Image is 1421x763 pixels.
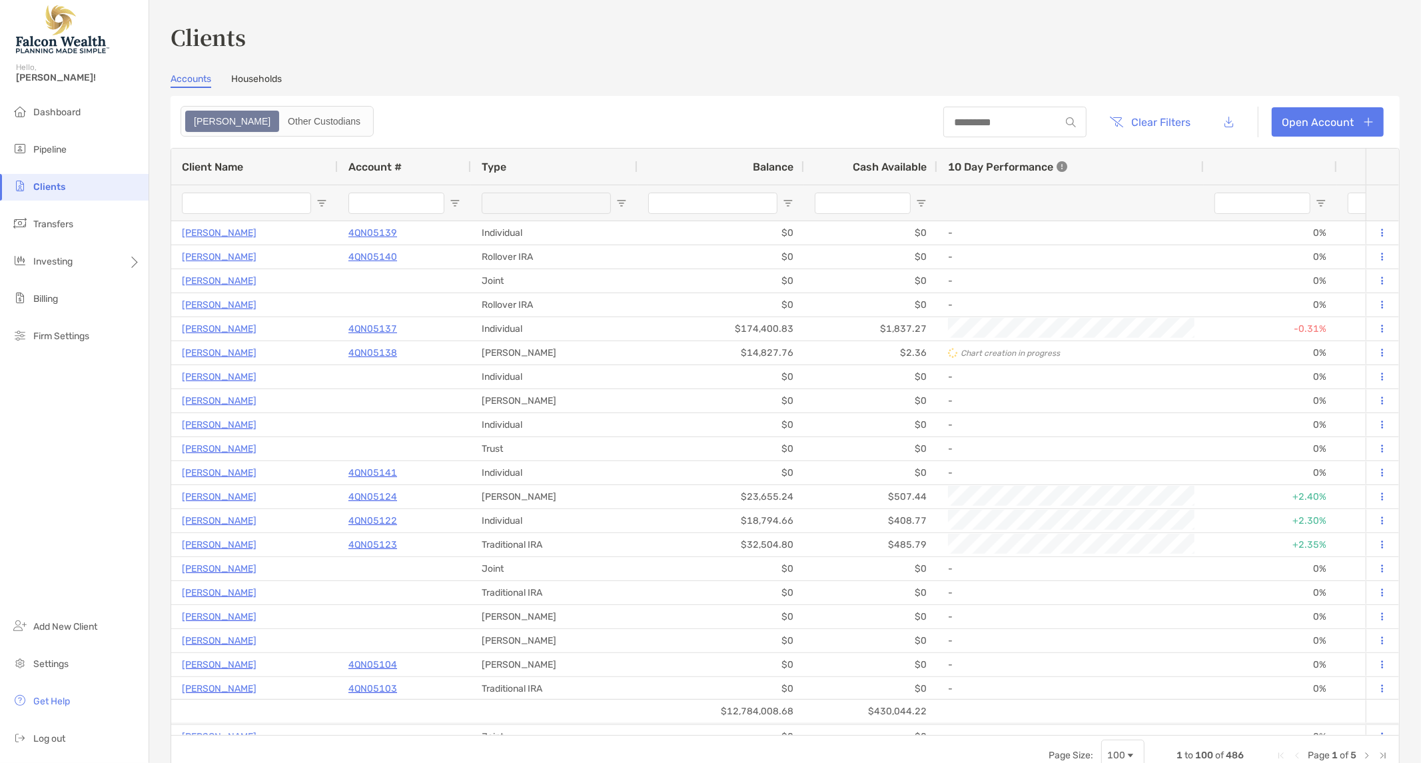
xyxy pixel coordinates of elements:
div: $0 [638,293,804,317]
a: [PERSON_NAME] [182,273,256,289]
div: 0% [1204,605,1337,628]
div: [PERSON_NAME] [471,653,638,676]
div: 0% [1204,389,1337,412]
a: [PERSON_NAME] [182,608,256,625]
div: $0 [638,725,804,748]
a: [PERSON_NAME] [182,416,256,433]
div: $0 [638,437,804,460]
span: 1 [1332,750,1338,761]
div: $1,837.27 [804,317,937,341]
div: Individual [471,413,638,436]
div: 0% [1204,653,1337,676]
span: of [1340,750,1348,761]
a: [PERSON_NAME] [182,656,256,673]
input: Cash Available Filter Input [815,193,911,214]
div: 0% [1204,557,1337,580]
div: Individual [471,317,638,341]
a: [PERSON_NAME] [182,680,256,697]
div: Previous Page [1292,750,1302,761]
div: segmented control [181,106,374,137]
div: 100 [1107,750,1125,761]
div: [PERSON_NAME] [471,629,638,652]
a: [PERSON_NAME] [182,560,256,577]
a: [PERSON_NAME] [182,488,256,505]
input: Client Name Filter Input [182,193,311,214]
a: 4QN05104 [348,656,397,673]
div: $18,794.66 [638,509,804,532]
span: Pipeline [33,144,67,155]
div: $174,400.83 [638,317,804,341]
a: 4QN05137 [348,321,397,337]
div: 0% [1204,269,1337,293]
img: firm-settings icon [12,327,28,343]
div: Page Size: [1049,750,1093,761]
p: [PERSON_NAME] [182,512,256,529]
span: Account # [348,161,402,173]
img: billing icon [12,290,28,306]
span: Billing [33,293,58,305]
div: $0 [638,389,804,412]
div: +2.35% [1204,533,1337,556]
a: 4QN05103 [348,680,397,697]
a: 4QN05123 [348,536,397,553]
div: Traditional IRA [471,533,638,556]
span: to [1184,750,1193,761]
div: $0 [804,413,937,436]
div: $0 [804,365,937,388]
div: - [948,462,1193,484]
div: 0% [1204,725,1337,748]
div: Trust [471,437,638,460]
img: clients icon [12,178,28,194]
div: -0.31% [1204,317,1337,341]
a: [PERSON_NAME] [182,584,256,601]
div: $0 [638,653,804,676]
button: Open Filter Menu [616,198,627,209]
img: logout icon [12,730,28,746]
p: 4QN05139 [348,225,397,241]
button: Clear Filters [1100,107,1201,137]
div: $0 [638,581,804,604]
div: 0% [1204,629,1337,652]
div: $0 [638,269,804,293]
span: Dashboard [33,107,81,118]
img: add_new_client icon [12,618,28,634]
a: [PERSON_NAME] [182,728,256,745]
a: [PERSON_NAME] [182,440,256,457]
div: - [948,606,1193,628]
div: - [948,726,1193,748]
a: [PERSON_NAME] [182,225,256,241]
a: [PERSON_NAME] [182,536,256,553]
div: Individual [471,461,638,484]
a: Accounts [171,73,211,88]
img: settings icon [12,655,28,671]
div: $0 [638,677,804,700]
div: $14,827.76 [638,341,804,365]
a: [PERSON_NAME] [182,345,256,361]
div: $430,044.22 [804,700,937,723]
span: of [1215,750,1224,761]
div: Joint [471,725,638,748]
input: Balance Filter Input [648,193,777,214]
span: 486 [1226,750,1244,761]
div: 0% [1204,461,1337,484]
a: [PERSON_NAME] [182,297,256,313]
div: - [948,630,1193,652]
div: - [948,246,1193,268]
h3: Clients [171,21,1400,52]
div: $507.44 [804,485,937,508]
div: 0% [1204,413,1337,436]
div: [PERSON_NAME] [471,605,638,628]
div: Joint [471,557,638,580]
a: 4QN05122 [348,512,397,529]
a: 4QN05140 [348,249,397,265]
